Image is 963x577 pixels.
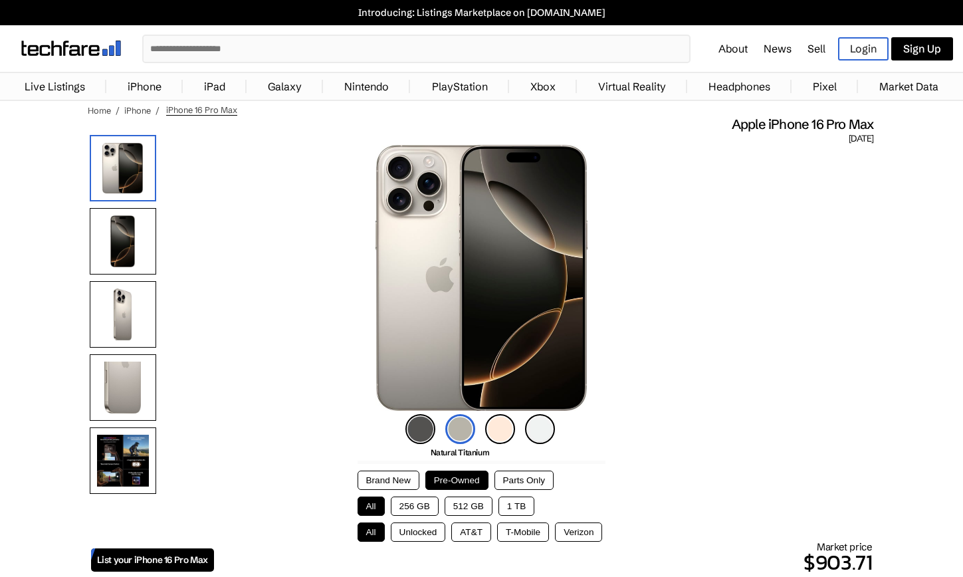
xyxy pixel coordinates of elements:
[91,548,214,572] a: List your iPhone 16 Pro Max
[358,522,385,542] button: All
[261,73,308,100] a: Galaxy
[121,73,168,100] a: iPhone
[807,42,825,55] a: Sell
[97,554,208,566] span: List your iPhone 16 Pro Max
[405,414,435,444] img: black-titanium-icon
[451,522,491,542] button: AT&T
[431,447,490,457] span: Natural Titanium
[391,497,439,516] button: 256 GB
[197,73,232,100] a: iPad
[445,414,475,444] img: natural-titanium-icon
[873,73,945,100] a: Market Data
[18,73,92,100] a: Live Listings
[358,497,385,516] button: All
[498,497,534,516] button: 1 TB
[764,42,792,55] a: News
[338,73,395,100] a: Nintendo
[90,281,156,348] img: Rear
[485,414,515,444] img: desert-titanium-icon
[555,522,602,542] button: Verizon
[497,522,549,542] button: T-Mobile
[732,116,874,133] span: Apple iPhone 16 Pro Max
[90,427,156,494] img: Features
[90,135,156,201] img: iPhone 16 Pro Max
[891,37,953,60] a: Sign Up
[494,471,554,490] button: Parts Only
[21,41,121,56] img: techfare logo
[7,7,956,19] a: Introducing: Listings Marketplace on [DOMAIN_NAME]
[591,73,673,100] a: Virtual Reality
[702,73,777,100] a: Headphones
[838,37,889,60] a: Login
[358,471,419,490] button: Brand New
[806,73,843,100] a: Pixel
[849,133,873,145] span: [DATE]
[90,354,156,421] img: Camera
[391,522,446,542] button: Unlocked
[116,105,120,116] span: /
[90,208,156,275] img: Front
[524,73,562,100] a: Xbox
[156,105,160,116] span: /
[425,471,488,490] button: Pre-Owned
[88,105,111,116] a: Home
[375,145,587,411] img: iPhone 16 Pro Max
[166,104,237,116] span: iPhone 16 Pro Max
[445,497,492,516] button: 512 GB
[425,73,494,100] a: PlayStation
[124,105,151,116] a: iPhone
[718,42,748,55] a: About
[525,414,555,444] img: white-titanium-icon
